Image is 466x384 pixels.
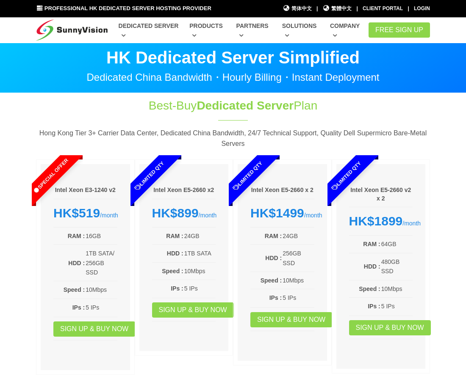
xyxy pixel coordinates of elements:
[349,214,403,228] strong: HK$1899
[282,248,314,268] td: 256GB SSD
[408,5,409,13] li: |
[250,206,304,220] strong: HK$1499
[265,255,282,261] b: HDD :
[265,233,282,239] b: RAM :
[282,231,314,241] td: 24GB
[368,303,380,310] b: IPs :
[167,250,183,257] b: HDD :
[85,285,117,295] td: 10Mbps
[184,266,216,276] td: 10Mbps
[36,49,430,66] p: HK Dedicated Server Simplified
[414,5,430,11] a: Login
[250,206,314,221] div: /month
[189,18,226,43] a: Products
[311,140,382,211] span: Limited Qty
[236,18,272,43] a: Partners
[152,302,234,318] a: Sign up & Buy Now
[85,231,117,241] td: 16GB
[369,22,430,38] a: FREE Sign Up
[68,260,85,266] b: HDD :
[282,18,320,43] a: Solutions
[349,214,413,229] div: /month
[184,248,216,258] td: 1TB SATA
[316,5,318,13] li: |
[119,18,180,43] a: Dedicated Server
[36,128,430,149] p: Hong Kong Tier 3+ Carrier Data Center, Dedicated China Bandwidth, 24/7 Technical Support, Quality...
[184,283,216,293] td: 5 IPs
[53,206,117,221] div: /month
[363,241,380,247] b: RAM :
[250,186,314,195] h6: Intel Xeon E5-2660 x 2
[115,97,351,114] h1: Best-Buy Plan
[323,5,352,13] a: 繁體中文
[68,233,85,239] b: RAM :
[359,285,380,292] b: Speed :
[356,5,358,13] li: |
[283,5,312,13] a: 简体中文
[250,312,332,327] a: Sign up & Buy Now
[44,5,211,11] span: Professional HK Dedicated Server Hosting Provider
[171,285,183,292] b: IPs :
[64,286,85,293] b: Speed :
[381,284,413,294] td: 10Mbps
[261,277,282,284] b: Speed :
[381,239,413,249] td: 64GB
[152,186,216,195] h6: Intel Xeon E5-2660 x2
[15,140,86,211] span: Special Offer
[166,233,183,239] b: RAM :
[85,302,117,313] td: 5 IPs
[184,231,216,241] td: 24GB
[364,263,380,270] b: HDD :
[349,186,413,203] h6: Intel Xeon E5-2660 v2 x 2
[330,18,363,43] a: Company
[162,268,183,274] b: Speed :
[152,206,199,220] strong: HK$899
[197,99,294,112] span: Dedicated Server
[114,140,185,211] span: Limited Qty
[212,140,283,211] span: Limited Qty
[363,5,403,11] a: Client Portal
[152,206,216,221] div: /month
[72,304,85,311] b: IPs :
[282,293,314,303] td: 5 IPs
[36,72,430,82] p: Dedicated China Bandwidth・Hourly Billing・Instant Deployment
[381,301,413,311] td: 5 IPs
[53,206,100,220] strong: HK$519
[349,320,431,335] a: Sign up & Buy Now
[85,248,117,277] td: 1TB SATA/ 256GB SSD
[381,257,413,277] td: 480GB SSD
[282,275,314,285] td: 10Mbps
[53,186,117,195] h6: Intel Xeon E3-1240 v2
[269,294,282,301] b: IPs :
[53,321,135,337] a: Sign up & Buy Now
